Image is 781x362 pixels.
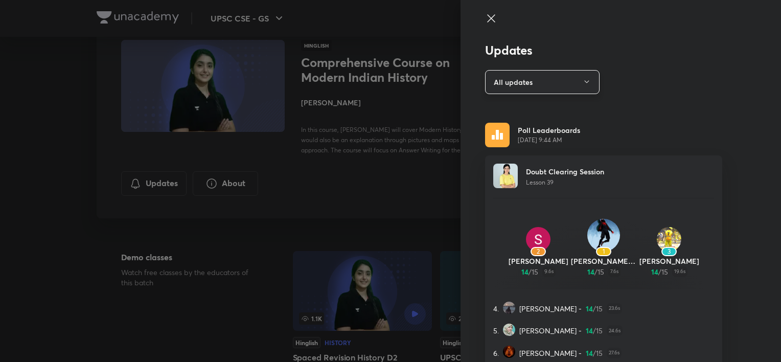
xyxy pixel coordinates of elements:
[493,325,499,336] span: 5.
[586,348,593,358] span: 14
[657,227,681,252] img: Avatar
[593,303,596,314] span: /
[519,303,582,314] span: [PERSON_NAME] -
[521,266,529,277] span: 14
[485,123,510,147] img: rescheduled
[586,303,593,314] span: 14
[493,164,518,188] img: Avatar
[485,70,600,94] button: All updates
[607,325,623,336] span: 24.6s
[526,166,604,177] p: Doubt Clearing Session
[607,348,622,358] span: 27.6s
[542,266,556,277] span: 9.6s
[518,135,580,145] span: [DATE] 9:44 AM
[503,302,515,314] img: Avatar
[503,324,515,336] img: Avatar
[587,219,620,252] img: Avatar
[503,346,515,358] img: Avatar
[531,247,546,256] div: 2
[636,256,702,266] p: [PERSON_NAME]
[596,348,603,358] span: 15
[587,266,594,277] span: 14
[598,266,604,277] span: 15
[658,266,661,277] span: /
[672,266,687,277] span: 19.6s
[519,325,582,336] span: [PERSON_NAME] -
[493,303,499,314] span: 4.
[529,266,532,277] span: /
[661,247,677,256] div: 3
[593,325,596,336] span: /
[532,266,538,277] span: 15
[526,227,550,252] img: Avatar
[485,43,722,58] h3: Updates
[596,325,603,336] span: 15
[651,266,658,277] span: 14
[526,178,554,186] span: Lesson 39
[608,266,621,277] span: 7.6s
[586,325,593,336] span: 14
[607,303,622,314] span: 23.6s
[661,266,668,277] span: 15
[594,266,598,277] span: /
[571,256,636,266] p: [PERSON_NAME] luv
[493,348,499,358] span: 6.
[596,303,603,314] span: 15
[596,247,611,256] div: 1
[593,348,596,358] span: /
[519,348,582,358] span: [PERSON_NAME] -
[518,125,580,135] p: Poll Leaderboards
[506,256,571,266] p: [PERSON_NAME]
